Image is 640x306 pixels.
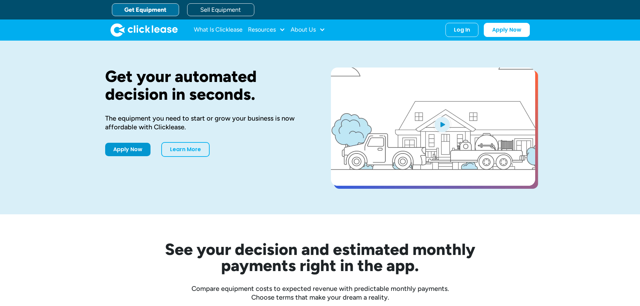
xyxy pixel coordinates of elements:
a: Learn More [161,142,210,157]
a: open lightbox [331,68,535,186]
h1: Get your automated decision in seconds. [105,68,309,103]
h2: See your decision and estimated monthly payments right in the app. [132,241,508,273]
div: Log In [454,27,470,33]
div: Resources [248,23,285,37]
div: The equipment you need to start or grow your business is now affordable with Clicklease. [105,114,309,131]
a: Apply Now [484,23,530,37]
a: home [111,23,178,37]
img: Blue play button logo on a light blue circular background [433,115,451,134]
div: About Us [291,23,325,37]
a: Get Equipment [112,3,179,16]
a: What Is Clicklease [194,23,243,37]
a: Sell Equipment [187,3,254,16]
div: Compare equipment costs to expected revenue with predictable monthly payments. Choose terms that ... [105,284,535,302]
a: Apply Now [105,143,151,156]
img: Clicklease logo [111,23,178,37]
